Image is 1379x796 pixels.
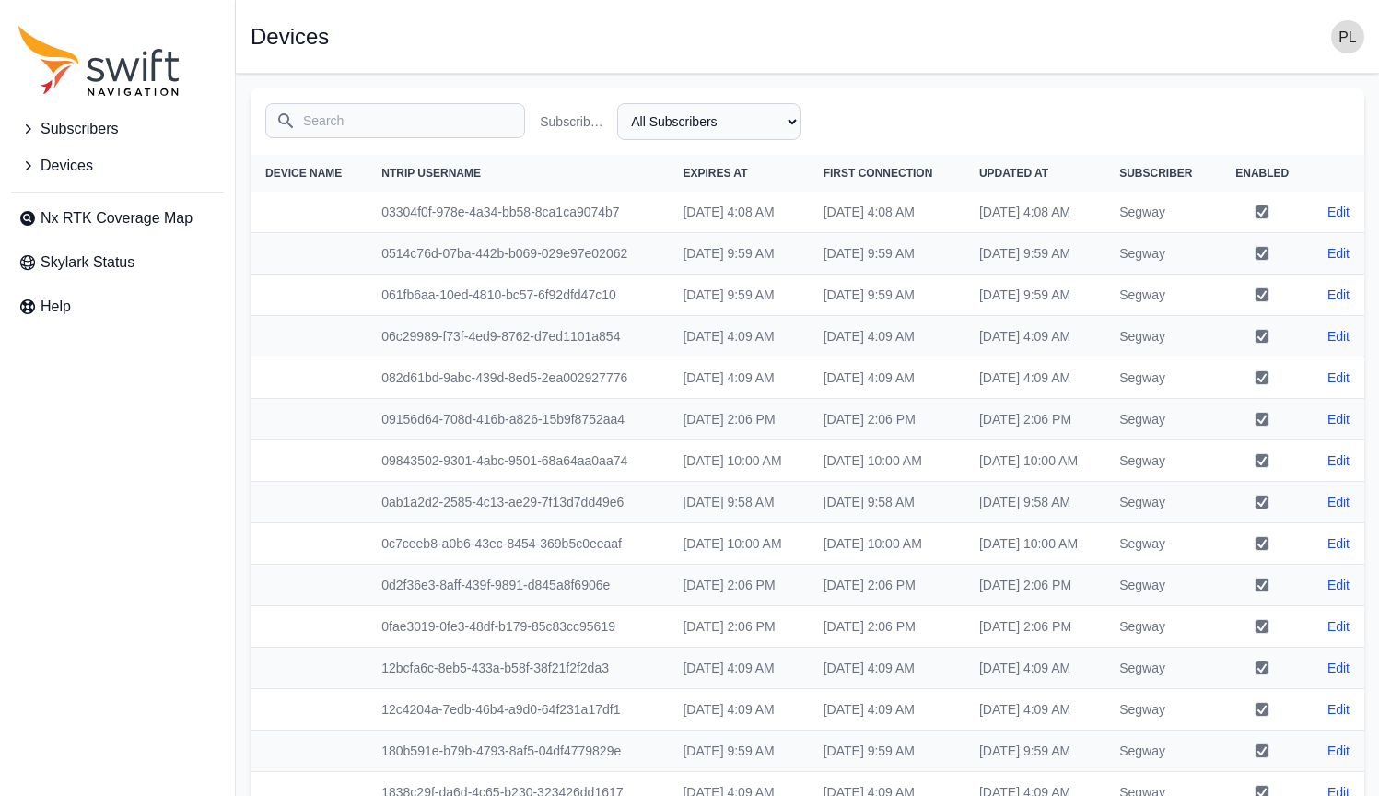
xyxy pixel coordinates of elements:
[367,689,668,731] td: 12c4204a-7edb-46b4-a9d0-64f231a17df1
[367,357,668,399] td: 082d61bd-9abc-439d-8ed5-2ea002927776
[668,648,808,689] td: [DATE] 4:09 AM
[1104,192,1217,233] td: Segway
[809,192,964,233] td: [DATE] 4:08 AM
[367,440,668,482] td: 09843502-9301-4abc-9501-68a64aa0aa74
[1104,565,1217,606] td: Segway
[1327,327,1350,345] a: Edit
[1104,155,1217,192] th: Subscriber
[1327,451,1350,470] a: Edit
[41,118,118,140] span: Subscribers
[668,233,808,275] td: [DATE] 9:59 AM
[964,357,1104,399] td: [DATE] 4:09 AM
[964,648,1104,689] td: [DATE] 4:09 AM
[809,399,964,440] td: [DATE] 2:06 PM
[251,26,329,48] h1: Devices
[668,606,808,648] td: [DATE] 2:06 PM
[265,103,525,138] input: Search
[1104,523,1217,565] td: Segway
[668,440,808,482] td: [DATE] 10:00 AM
[1104,233,1217,275] td: Segway
[41,155,93,177] span: Devices
[668,357,808,399] td: [DATE] 4:09 AM
[964,606,1104,648] td: [DATE] 2:06 PM
[1104,482,1217,523] td: Segway
[964,316,1104,357] td: [DATE] 4:09 AM
[1104,316,1217,357] td: Segway
[964,233,1104,275] td: [DATE] 9:59 AM
[1327,244,1350,263] a: Edit
[809,440,964,482] td: [DATE] 10:00 AM
[367,275,668,316] td: 061fb6aa-10ed-4810-bc57-6f92dfd47c10
[1331,20,1364,53] img: user photo
[964,689,1104,731] td: [DATE] 4:09 AM
[11,111,224,147] button: Subscribers
[964,399,1104,440] td: [DATE] 2:06 PM
[1104,648,1217,689] td: Segway
[367,316,668,357] td: 06c29989-f73f-4ed9-8762-d7ed1101a854
[809,565,964,606] td: [DATE] 2:06 PM
[1327,410,1350,428] a: Edit
[1104,606,1217,648] td: Segway
[668,731,808,772] td: [DATE] 9:59 AM
[1327,286,1350,304] a: Edit
[1327,659,1350,677] a: Edit
[668,399,808,440] td: [DATE] 2:06 PM
[367,233,668,275] td: 0514c76d-07ba-442b-b069-029e97e02062
[964,523,1104,565] td: [DATE] 10:00 AM
[540,112,610,131] label: Subscriber Name
[367,606,668,648] td: 0fae3019-0fe3-48df-b179-85c83cc95619
[367,192,668,233] td: 03304f0f-978e-4a34-bb58-8ca1ca9074b7
[11,244,224,281] a: Skylark Status
[809,233,964,275] td: [DATE] 9:59 AM
[1327,576,1350,594] a: Edit
[1104,357,1217,399] td: Segway
[964,565,1104,606] td: [DATE] 2:06 PM
[1104,275,1217,316] td: Segway
[11,200,224,237] a: Nx RTK Coverage Map
[809,689,964,731] td: [DATE] 4:09 AM
[1327,617,1350,636] a: Edit
[41,207,193,229] span: Nx RTK Coverage Map
[668,482,808,523] td: [DATE] 9:58 AM
[964,275,1104,316] td: [DATE] 9:59 AM
[367,565,668,606] td: 0d2f36e3-8aff-439f-9891-d845a8f6906e
[41,252,134,274] span: Skylark Status
[11,288,224,325] a: Help
[1327,534,1350,553] a: Edit
[668,192,808,233] td: [DATE] 4:08 AM
[617,103,800,140] select: Subscriber
[251,155,367,192] th: Device Name
[809,523,964,565] td: [DATE] 10:00 AM
[824,167,933,180] span: First Connection
[809,316,964,357] td: [DATE] 4:09 AM
[809,606,964,648] td: [DATE] 2:06 PM
[1327,203,1350,221] a: Edit
[367,482,668,523] td: 0ab1a2d2-2585-4c13-ae29-7f13d7dd49e6
[11,147,224,184] button: Devices
[1327,742,1350,760] a: Edit
[809,482,964,523] td: [DATE] 9:58 AM
[1104,731,1217,772] td: Segway
[1104,689,1217,731] td: Segway
[964,192,1104,233] td: [DATE] 4:08 AM
[367,399,668,440] td: 09156d64-708d-416b-a826-15b9f8752aa4
[1104,399,1217,440] td: Segway
[367,731,668,772] td: 180b591e-b79b-4793-8af5-04df4779829e
[964,731,1104,772] td: [DATE] 9:59 AM
[1327,493,1350,511] a: Edit
[1327,700,1350,719] a: Edit
[979,167,1048,180] span: Updated At
[809,357,964,399] td: [DATE] 4:09 AM
[41,296,71,318] span: Help
[668,316,808,357] td: [DATE] 4:09 AM
[683,167,747,180] span: Expires At
[1327,369,1350,387] a: Edit
[964,440,1104,482] td: [DATE] 10:00 AM
[367,523,668,565] td: 0c7ceeb8-a0b6-43ec-8454-369b5c0eeaaf
[964,482,1104,523] td: [DATE] 9:58 AM
[668,523,808,565] td: [DATE] 10:00 AM
[668,565,808,606] td: [DATE] 2:06 PM
[809,275,964,316] td: [DATE] 9:59 AM
[1217,155,1308,192] th: Enabled
[668,689,808,731] td: [DATE] 4:09 AM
